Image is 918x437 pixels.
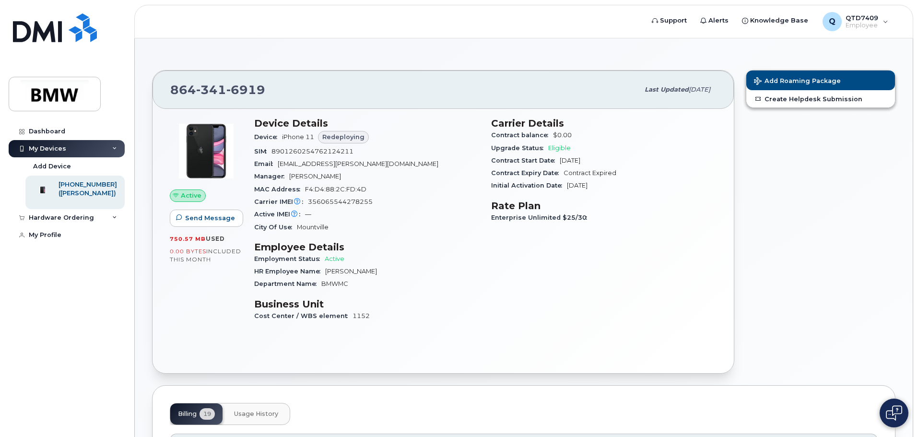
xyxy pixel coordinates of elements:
[254,198,308,205] span: Carrier IMEI
[754,77,841,86] span: Add Roaming Package
[181,191,201,200] span: Active
[746,90,895,107] a: Create Helpdesk Submission
[254,280,321,287] span: Department Name
[254,255,325,262] span: Employment Status
[325,255,344,262] span: Active
[196,83,226,97] span: 341
[254,186,305,193] span: MAC Address
[254,118,480,129] h3: Device Details
[206,235,225,242] span: used
[886,405,902,421] img: Open chat
[491,131,553,139] span: Contract balance
[567,182,588,189] span: [DATE]
[308,198,373,205] span: 356065544278255
[325,268,377,275] span: [PERSON_NAME]
[322,132,365,142] span: Redeploying
[170,236,206,242] span: 750.57 MB
[254,268,325,275] span: HR Employee Name
[254,224,297,231] span: City Of Use
[234,410,278,418] span: Usage History
[491,118,717,129] h3: Carrier Details
[254,211,305,218] span: Active IMEI
[254,173,289,180] span: Manager
[548,144,571,152] span: Eligible
[289,173,341,180] span: [PERSON_NAME]
[226,83,265,97] span: 6919
[645,86,689,93] span: Last updated
[491,200,717,212] h3: Rate Plan
[689,86,710,93] span: [DATE]
[746,71,895,90] button: Add Roaming Package
[564,169,616,177] span: Contract Expired
[170,210,243,227] button: Send Message
[491,182,567,189] span: Initial Activation Date
[491,157,560,164] span: Contract Start Date
[353,312,370,319] span: 1152
[177,122,235,180] img: iPhone_11.jpg
[305,211,311,218] span: —
[305,186,366,193] span: F4:D4:88:2C:FD:4D
[560,157,580,164] span: [DATE]
[254,298,480,310] h3: Business Unit
[254,160,278,167] span: Email
[553,131,572,139] span: $0.00
[491,169,564,177] span: Contract Expiry Date
[254,241,480,253] h3: Employee Details
[254,148,271,155] span: SIM
[282,133,314,141] span: iPhone 11
[278,160,438,167] span: [EMAIL_ADDRESS][PERSON_NAME][DOMAIN_NAME]
[491,214,592,221] span: Enterprise Unlimited $25/30
[297,224,329,231] span: Mountville
[170,83,265,97] span: 864
[185,213,235,223] span: Send Message
[491,144,548,152] span: Upgrade Status
[321,280,348,287] span: BMWMC
[271,148,353,155] span: 8901260254762124211
[170,248,206,255] span: 0.00 Bytes
[254,133,282,141] span: Device
[254,312,353,319] span: Cost Center / WBS element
